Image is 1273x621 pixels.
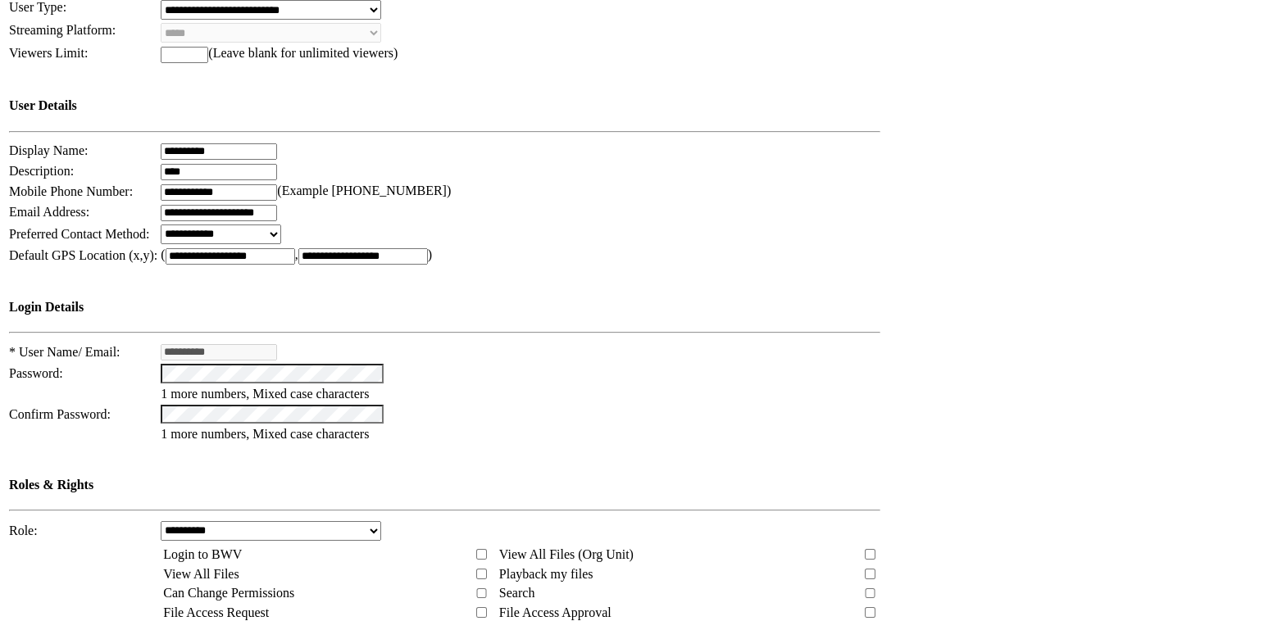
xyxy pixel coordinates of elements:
[163,605,269,619] span: File Access Request
[9,143,88,157] span: Display Name:
[208,46,398,60] span: (Leave blank for unlimited viewers)
[163,547,242,561] span: Login to BWV
[277,184,451,197] span: (Example [PHONE_NUMBER])
[9,345,120,359] span: * User Name/ Email:
[9,98,880,113] h4: User Details
[499,547,634,561] span: View All Files (Org Unit)
[9,164,74,178] span: Description:
[160,247,881,265] td: ( , )
[9,366,63,380] span: Password:
[161,427,369,441] span: 1 more numbers, Mixed case characters
[9,205,89,219] span: Email Address:
[9,227,150,241] span: Preferred Contact Method:
[9,248,157,262] span: Default GPS Location (x,y):
[499,567,593,581] span: Playback my files
[9,300,880,315] h4: Login Details
[499,586,535,600] span: Search
[9,23,116,37] span: Streaming Platform:
[9,46,88,60] span: Viewers Limit:
[163,586,294,600] span: Can Change Permissions
[499,605,611,619] span: File Access Approval
[9,184,133,198] span: Mobile Phone Number:
[163,567,239,581] span: View All Files
[161,387,369,401] span: 1 more numbers, Mixed case characters
[9,407,111,421] span: Confirm Password:
[8,520,158,542] td: Role:
[9,478,880,492] h4: Roles & Rights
